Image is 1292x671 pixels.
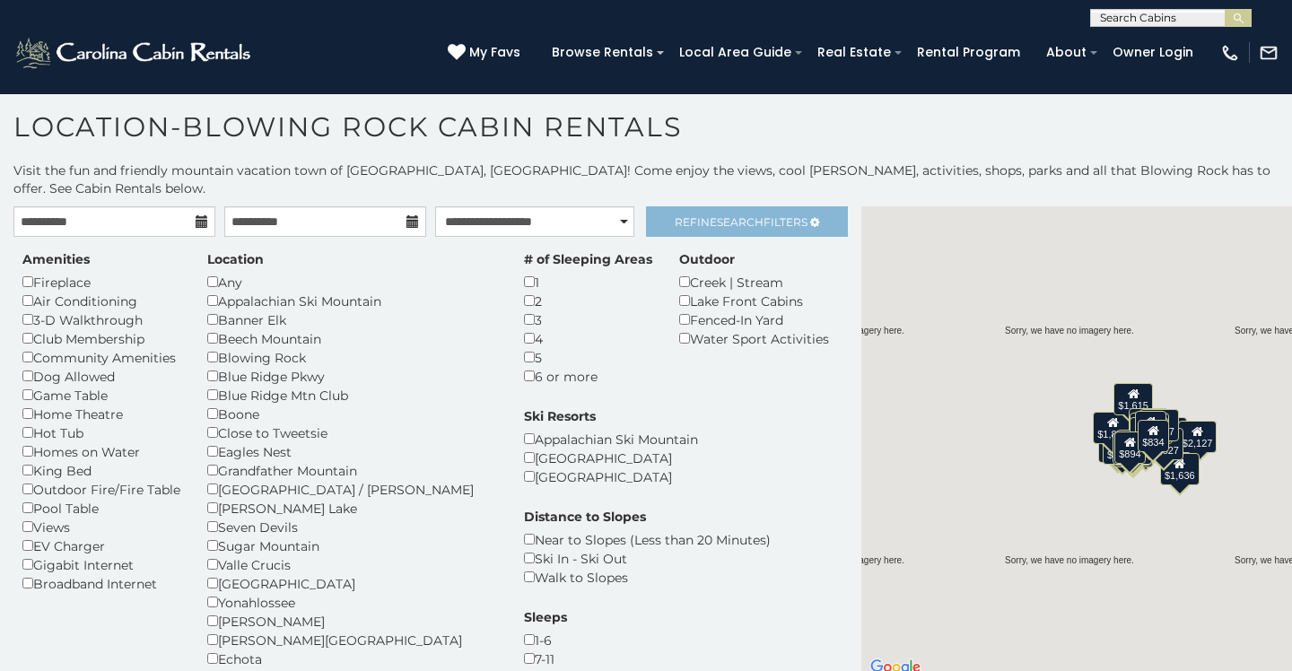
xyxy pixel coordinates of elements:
div: Home Theatre [22,405,180,423]
div: [PERSON_NAME] [207,612,497,631]
a: My Favs [448,43,525,63]
div: [GEOGRAPHIC_DATA] [207,574,497,593]
div: Community Amenities [22,348,180,367]
div: Homes on Water [22,442,180,461]
div: Outdoor Fire/Fire Table [22,480,180,499]
div: Pool Table [22,499,180,518]
div: $1,489 [1129,408,1168,440]
div: Eagles Nest [207,442,497,461]
div: Air Conditioning [22,292,180,310]
div: Valle Crucis [207,555,497,574]
div: King Bed [22,461,180,480]
div: Sugar Mountain [207,536,497,555]
a: Local Area Guide [670,39,800,66]
div: $834 [1138,420,1168,452]
img: White-1-2.png [13,35,256,71]
div: Dog Allowed [22,367,180,386]
a: Rental Program [908,39,1029,66]
div: $1,407 [1113,435,1153,467]
div: Boone [207,405,497,423]
img: mail-regular-white.png [1259,43,1279,63]
div: [PERSON_NAME][GEOGRAPHIC_DATA] [207,631,497,649]
div: Echota [207,649,497,668]
label: Sleeps [524,608,567,626]
div: 4 [524,329,652,348]
div: 6 or more [524,367,652,386]
div: Yonahlossee [207,593,497,612]
div: Appalachian Ski Mountain [524,430,698,449]
div: 1-6 [524,631,567,649]
div: Gigabit Internet [22,555,180,574]
div: Water Sport Activities [679,329,829,348]
span: My Favs [469,43,520,62]
div: $1,167 [1113,431,1152,464]
label: # of Sleeping Areas [524,250,652,268]
div: Grandfather Mountain [207,461,497,480]
div: Game Table [22,386,180,405]
div: $894 [1114,431,1145,463]
a: Owner Login [1104,39,1202,66]
div: Creek | Stream [679,273,829,292]
div: Ski In - Ski Out [524,549,771,568]
div: $1,582 [1103,431,1142,464]
div: Blue Ridge Mtn Club [207,386,497,405]
div: Broadband Internet [22,574,180,593]
div: Club Membership [22,329,180,348]
div: Fireplace [22,273,180,292]
div: Appalachian Ski Mountain [207,292,497,310]
div: $2,127 [1178,421,1218,453]
div: 5 [524,348,652,367]
div: $1,097 [1139,408,1179,440]
div: Near to Slopes (Less than 20 Minutes) [524,530,771,549]
div: [GEOGRAPHIC_DATA] [524,467,698,486]
div: Lake Front Cabins [679,292,829,310]
div: Beech Mountain [207,329,497,348]
a: About [1037,39,1096,66]
div: $1,832 [1093,412,1132,444]
label: Location [207,250,264,268]
div: 3 [524,310,652,329]
div: Hot Tub [22,423,180,442]
div: 2 [524,292,652,310]
div: $1,352 [1113,432,1153,465]
div: $1,827 [1144,427,1183,459]
div: Blowing Rock [207,348,497,367]
div: Fenced-In Yard [679,310,829,329]
div: Views [22,518,180,536]
div: [GEOGRAPHIC_DATA] / [PERSON_NAME] [207,480,497,499]
div: [GEOGRAPHIC_DATA] [524,449,698,467]
div: 7-11 [524,649,567,668]
label: Ski Resorts [524,407,596,425]
div: 3-D Walkthrough [22,310,180,329]
div: $1,742 [1098,430,1138,462]
div: Any [207,273,497,292]
div: Blue Ridge Pkwy [207,367,497,386]
div: $1,636 [1160,452,1200,484]
div: [PERSON_NAME] Lake [207,499,497,518]
a: Real Estate [808,39,900,66]
span: Search [717,215,764,229]
a: RefineSearchFilters [646,206,848,237]
div: Banner Elk [207,310,497,329]
div: $1,615 [1113,382,1153,414]
label: Distance to Slopes [524,508,646,526]
div: Walk to Slopes [524,568,771,587]
div: 1 [524,273,652,292]
label: Amenities [22,250,90,268]
a: Browse Rentals [543,39,662,66]
label: Outdoor [679,250,735,268]
div: Close to Tweetsie [207,423,497,442]
div: EV Charger [22,536,180,555]
img: phone-regular-white.png [1220,43,1240,63]
div: Seven Devils [207,518,497,536]
div: $953 [1135,410,1165,442]
span: Refine Filters [675,215,807,229]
